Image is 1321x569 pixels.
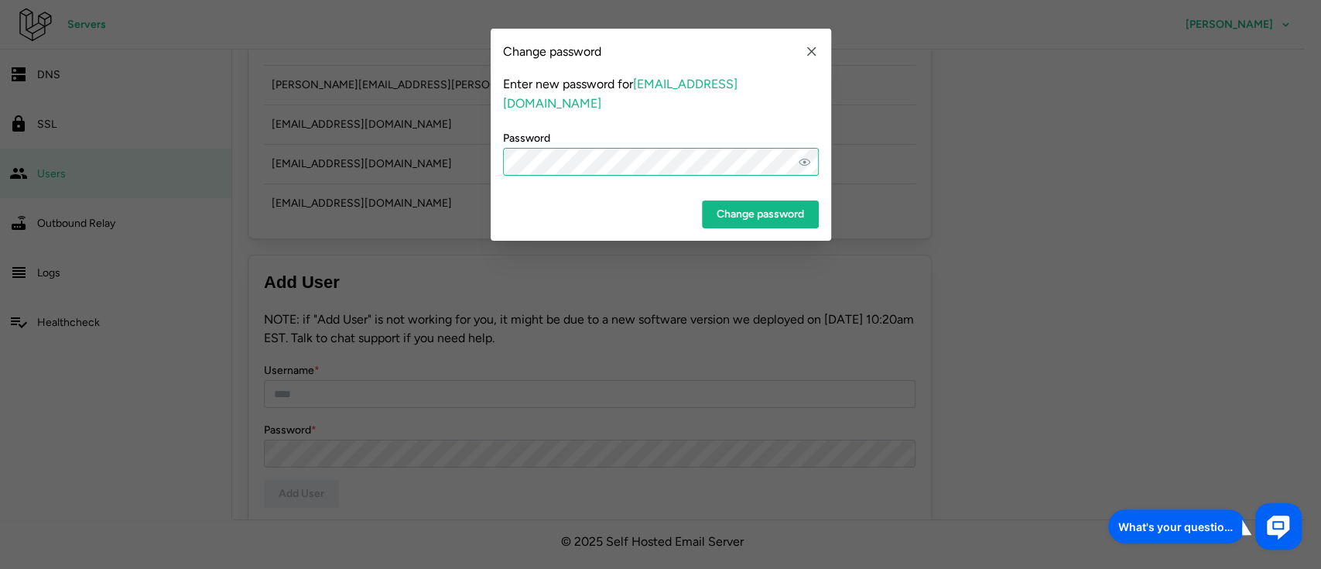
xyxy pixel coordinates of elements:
label: Password [503,130,550,147]
span: Change password [717,201,804,228]
p: Enter new password for [503,75,819,114]
iframe: HelpCrunch [1104,499,1306,554]
h2: Change password [503,46,601,58]
span: [EMAIL_ADDRESS][DOMAIN_NAME] [503,77,738,111]
button: Change password [702,201,819,228]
